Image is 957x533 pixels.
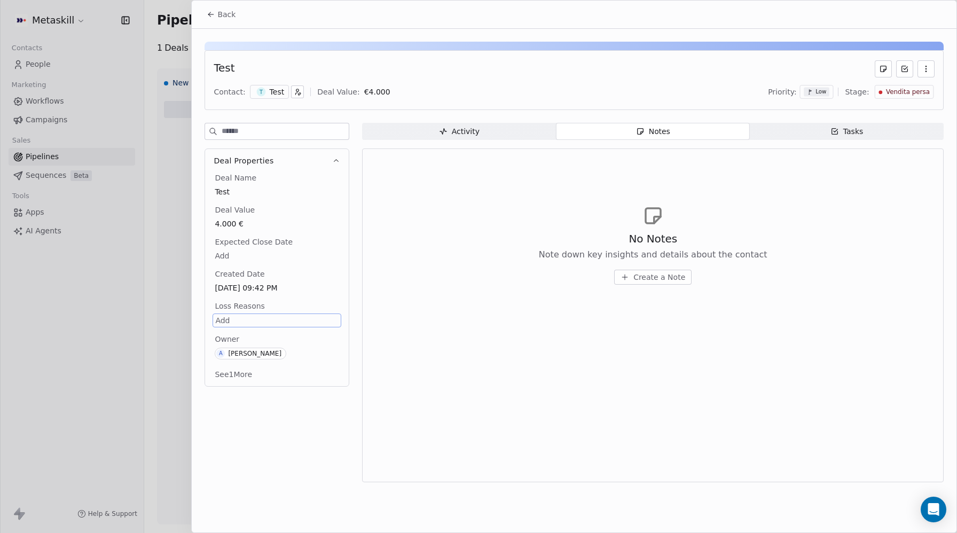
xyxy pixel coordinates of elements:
span: T [256,88,265,97]
div: Activity [439,126,480,137]
span: Vendita persa [886,88,930,97]
span: Owner [213,334,241,344]
span: No Notes [629,231,677,246]
span: Created Date [213,269,266,279]
div: Open Intercom Messenger [921,497,946,522]
span: Stage: [845,87,869,97]
span: Create a Note [633,272,685,283]
span: 4.000 € [215,218,339,229]
span: Expected Close Date [213,237,295,247]
span: € 4.000 [364,88,390,96]
span: [DATE] 09:42 PM [215,283,339,293]
div: Tasks [830,126,864,137]
button: See1More [208,365,258,384]
div: A [219,349,223,358]
span: Deal Properties [214,155,273,166]
span: Add [215,315,339,326]
div: Test [214,60,234,77]
span: Low [815,88,826,96]
span: Deal Name [213,173,258,183]
div: Deal Value: [317,87,359,97]
div: Test [270,87,285,97]
button: Back [200,5,242,24]
button: Create a Note [614,270,692,285]
span: Priority: [768,87,797,97]
span: Back [217,9,236,20]
span: Loss Reasons [213,301,266,311]
span: Add [215,250,339,261]
span: Note down key insights and details about the contact [539,248,767,261]
div: Contact: [214,87,245,97]
div: [PERSON_NAME] [228,350,281,357]
span: Test [215,186,339,197]
button: Deal Properties [205,149,349,173]
span: Deal Value [213,205,257,215]
div: Deal Properties [205,173,349,386]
